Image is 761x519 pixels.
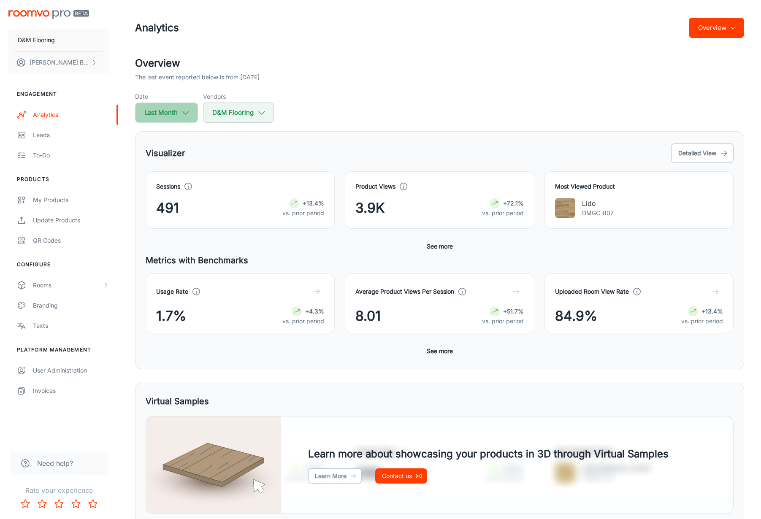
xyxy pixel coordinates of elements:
[582,208,614,218] p: DMGC-807
[156,198,179,218] span: 491
[7,485,111,495] p: Rate your experience
[503,200,524,207] strong: +72.1%
[555,198,575,218] img: Lido
[308,446,669,462] h4: Learn more about showcasing your products in 3D through Virtual Samples
[355,306,381,326] span: 8.01
[203,92,274,101] h5: Vendors
[555,182,723,191] h4: Most Viewed Product
[555,287,629,296] h4: Uploaded Room View Rate
[146,254,734,267] h5: Metrics with Benchmarks
[423,239,456,254] button: See more
[33,301,109,310] div: Branding
[701,308,723,315] strong: +13.4%
[482,316,524,326] p: vs. prior period
[8,10,89,19] img: Roomvo PRO Beta
[355,287,454,296] h4: Average Product Views Per Session
[355,198,385,218] span: 3.9K
[135,56,744,71] h2: Overview
[156,182,180,191] h4: Sessions
[18,35,55,45] p: D&M Flooring
[555,306,597,326] span: 84.9%
[355,182,395,191] h4: Product Views
[51,495,68,512] button: Rate 3 star
[303,200,324,207] strong: +13.4%
[33,281,103,290] div: Rooms
[68,495,84,512] button: Rate 4 star
[423,343,456,359] button: See more
[33,151,109,160] div: To-do
[84,495,101,512] button: Rate 5 star
[146,147,185,159] h5: Visualizer
[582,198,614,208] p: Lido
[33,130,109,140] div: Leads
[33,321,109,330] div: Texts
[308,468,362,484] a: Learn More
[135,20,179,35] h1: Analytics
[482,208,524,218] p: vs. prior period
[156,306,186,326] span: 1.7%
[33,236,109,245] div: QR Codes
[33,216,109,225] div: Update Products
[282,208,324,218] p: vs. prior period
[375,468,427,484] a: Contact us
[17,495,34,512] button: Rate 1 star
[33,195,109,205] div: My Products
[33,386,109,395] div: Invoices
[135,92,198,101] h5: Date
[33,366,109,375] div: User Administration
[34,495,51,512] button: Rate 2 star
[503,308,524,315] strong: +51.7%
[8,51,109,73] button: [PERSON_NAME] Bunkhong
[156,287,188,296] h4: Usage Rate
[689,18,744,38] button: Overview
[671,143,734,163] button: Detailed View
[305,308,324,315] strong: +4.3%
[681,316,723,326] p: vs. prior period
[135,103,198,123] button: Last Month
[282,316,324,326] p: vs. prior period
[203,103,274,123] button: D&M Flooring
[30,58,89,67] p: [PERSON_NAME] Bunkhong
[146,395,209,408] h5: Virtual Samples
[37,458,73,468] span: Need help?
[135,73,260,82] p: The last event reported below is from [DATE]
[33,110,109,119] div: Analytics
[8,29,109,51] button: D&M Flooring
